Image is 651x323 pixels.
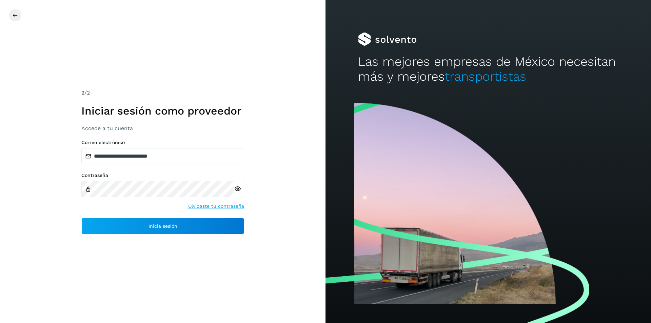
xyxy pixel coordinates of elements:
[81,140,244,145] label: Correo electrónico
[81,89,244,97] div: /2
[358,54,618,84] h2: Las mejores empresas de México necesitan más y mejores
[149,224,177,228] span: Inicia sesión
[81,89,84,96] span: 2
[81,104,244,117] h1: Iniciar sesión como proveedor
[81,125,244,132] h3: Accede a tu cuenta
[81,173,244,178] label: Contraseña
[188,203,244,210] a: Olvidaste tu contraseña
[445,69,526,84] span: transportistas
[81,218,244,234] button: Inicia sesión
